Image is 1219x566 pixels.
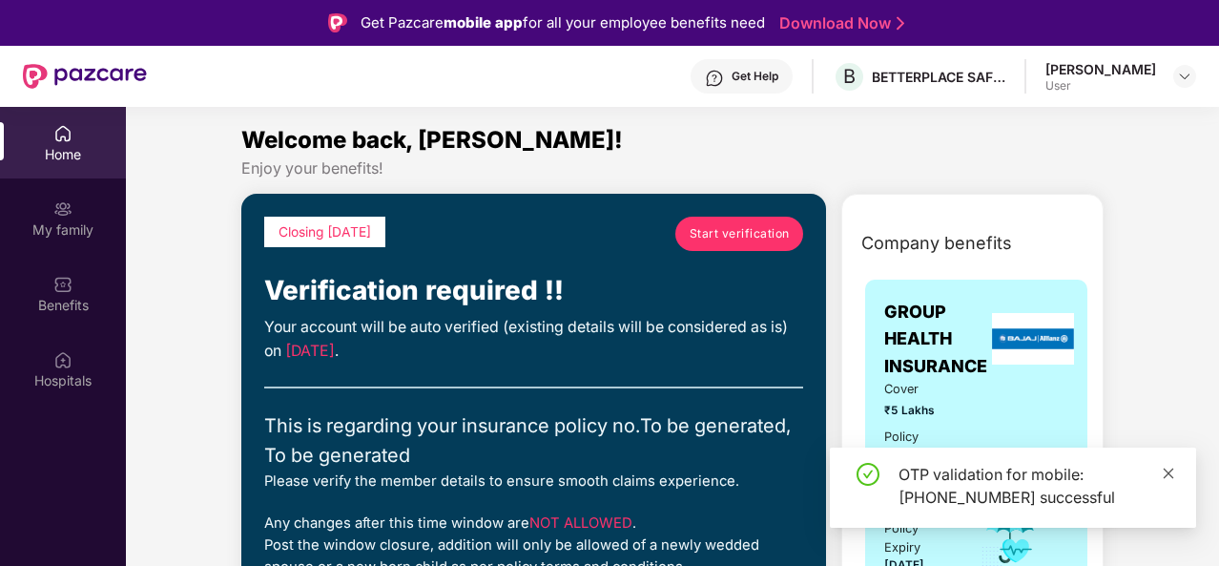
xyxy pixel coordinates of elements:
a: Start verification [675,217,803,251]
img: insurerLogo [992,313,1074,365]
div: Enjoy your benefits! [241,158,1104,178]
span: check-circle [857,463,879,486]
img: svg+xml;base64,PHN2ZyBpZD0iQmVuZWZpdHMiIHhtbG5zPSJodHRwOi8vd3d3LnczLm9yZy8yMDAwL3N2ZyIgd2lkdGg9Ij... [53,275,72,294]
div: Your account will be auto verified (existing details will be considered as is) on . [264,316,803,364]
div: Please verify the member details to ensure smooth claims experience. [264,471,803,493]
span: GROUP HEALTH INSURANCE [884,299,987,380]
span: NOT ALLOWED [529,514,632,532]
strong: mobile app [444,13,523,31]
img: Logo [328,13,347,32]
div: This is regarding your insurance policy no. To be generated, To be generated [264,411,803,471]
span: [DATE] [285,342,335,360]
div: Policy issued [884,428,954,466]
img: svg+xml;base64,PHN2ZyB3aWR0aD0iMjAiIGhlaWdodD0iMjAiIHZpZXdCb3g9IjAgMCAyMCAyMCIgZmlsbD0ibm9uZSIgeG... [53,199,72,219]
div: Get Pazcare for all your employee benefits need [361,11,765,34]
span: Cover [884,380,954,399]
img: Stroke [897,13,904,33]
span: close [1162,467,1175,480]
span: Start verification [690,224,790,242]
div: Get Help [732,69,778,84]
span: Closing [DATE] [279,224,371,240]
span: Company benefits [861,230,1012,257]
img: New Pazcare Logo [23,64,147,89]
span: Welcome back, [PERSON_NAME]! [241,126,623,154]
div: Verification required !! [264,270,803,312]
div: BETTERPLACE SAFETY SOLUTIONS PRIVATE LIMITED [872,68,1005,86]
a: Download Now [779,13,899,33]
img: svg+xml;base64,PHN2ZyBpZD0iSG9tZSIgeG1sbnM9Imh0dHA6Ly93d3cudzMub3JnLzIwMDAvc3ZnIiB3aWR0aD0iMjAiIG... [53,124,72,143]
div: OTP validation for mobile: [PHONE_NUMBER] successful [899,463,1173,509]
span: B [843,65,856,88]
div: [PERSON_NAME] [1045,60,1156,78]
img: svg+xml;base64,PHN2ZyBpZD0iRHJvcGRvd24tMzJ4MzIiIHhtbG5zPSJodHRwOi8vd3d3LnczLm9yZy8yMDAwL3N2ZyIgd2... [1177,69,1192,84]
div: User [1045,78,1156,94]
img: svg+xml;base64,PHN2ZyBpZD0iSGVscC0zMngzMiIgeG1sbnM9Imh0dHA6Ly93d3cudzMub3JnLzIwMDAvc3ZnIiB3aWR0aD... [705,69,724,88]
img: svg+xml;base64,PHN2ZyBpZD0iSG9zcGl0YWxzIiB4bWxucz0iaHR0cDovL3d3dy53My5vcmcvMjAwMC9zdmciIHdpZHRoPS... [53,350,72,369]
span: ₹5 Lakhs [884,402,954,420]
